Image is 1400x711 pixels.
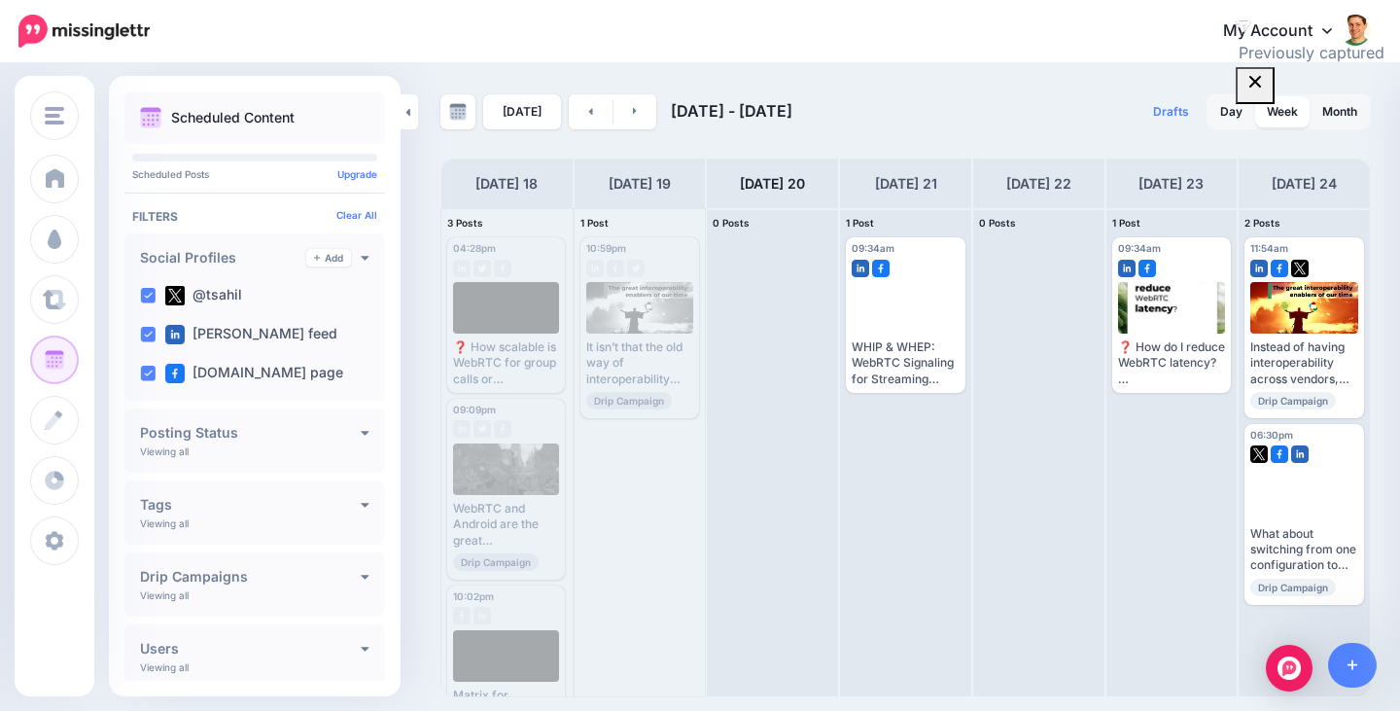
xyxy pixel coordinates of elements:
[979,217,1016,229] span: 0 Posts
[140,589,189,601] p: Viewing all
[1118,260,1136,277] img: linkedin-square.png
[140,570,361,584] h4: Drip Campaigns
[875,172,937,196] h4: [DATE] 21
[453,242,496,254] span: 04:28pm
[627,260,645,277] img: twitter-grey-square.png
[453,553,539,571] span: Drip Campaign
[140,661,189,673] p: Viewing all
[475,172,538,196] h4: [DATE] 18
[494,420,511,438] img: facebook-grey-square.png
[165,364,185,383] img: facebook-square.png
[1006,172,1071,196] h4: [DATE] 22
[1291,260,1309,277] img: twitter-square.png
[1250,260,1268,277] img: linkedin-square.png
[453,260,471,277] img: linkedin-grey-square.png
[132,209,377,224] h4: Filters
[165,325,337,344] label: [PERSON_NAME] feed
[1204,8,1371,55] a: My Account
[1250,429,1293,441] span: 06:30pm
[447,217,483,229] span: 3 Posts
[1271,260,1288,277] img: facebook-square.png
[586,392,672,409] span: Drip Campaign
[852,242,894,254] span: 09:34am
[140,107,161,128] img: calendar.png
[453,404,496,415] span: 09:09pm
[1244,217,1280,229] span: 2 Posts
[1250,339,1358,387] div: Instead of having interoperability across vendors, what WebRTC enables us to do is to offer inter...
[580,217,609,229] span: 1 Post
[1311,96,1369,127] a: Month
[45,107,64,124] img: menu.png
[483,94,561,129] a: [DATE]
[337,168,377,180] a: Upgrade
[453,590,494,602] span: 10:02pm
[306,249,351,267] a: Add
[165,364,343,383] label: [DOMAIN_NAME] page
[140,426,361,440] h4: Posting Status
[1208,96,1254,127] a: Day
[846,217,874,229] span: 1 Post
[740,172,805,196] h4: [DATE] 20
[132,169,377,179] p: Scheduled Posts
[1250,445,1268,463] img: twitter-square.png
[1118,339,1226,387] div: ❓ How do I reduce WebRTC latency? 📫 You put your servers as close as possible to your users 📪 Sig...
[1250,242,1288,254] span: 11:54am
[609,172,671,196] h4: [DATE] 19
[1291,445,1309,463] img: linkedin-square.png
[171,111,295,124] p: Scheduled Content
[140,498,361,512] h4: Tags
[140,517,189,529] p: Viewing all
[1250,526,1358,574] div: What about switching from one configuration to another – can you smoothly turn on and off the var...
[140,642,361,656] h4: Users
[852,260,869,277] img: linkedin-square.png
[473,420,491,438] img: twitter-grey-square.png
[18,15,150,48] img: Missinglettr
[140,445,189,457] p: Viewing all
[494,260,511,277] img: facebook-grey-square.png
[852,339,960,387] div: WHIP & WHEP: WebRTC Signaling for Streaming WHIP and WHEP are purpose-built for WebRTC - simple, ...
[449,103,467,121] img: calendar-grey-darker.png
[473,260,491,277] img: twitter-grey-square.png
[453,607,471,624] img: facebook-grey-square.png
[1250,392,1336,409] span: Drip Campaign
[1141,94,1201,129] a: Drafts
[165,325,185,344] img: linkedin-square.png
[453,420,471,438] img: linkedin-grey-square.png
[1255,96,1310,127] a: Week
[1153,106,1189,118] span: Drafts
[140,251,306,265] h4: Social Profiles
[453,501,559,549] div: WebRTC and Android are the great interoperability enablers of our time ▸ [URL][DOMAIN_NAME]
[713,217,750,229] span: 0 Posts
[1271,445,1288,463] img: facebook-square.png
[1266,645,1312,692] div: Open Intercom Messenger
[671,101,792,121] span: [DATE] - [DATE]
[453,339,559,387] div: ❓ How scalable is WebRTC for group calls or broadcasting? 👻 Ignore the FUD 🧩 WebRTC is highly sca...
[1118,242,1161,254] span: 09:34am
[586,242,626,254] span: 10:59pm
[586,260,604,277] img: linkedin-grey-square.png
[473,607,491,624] img: linkedin-grey-square.png
[165,286,185,305] img: twitter-square.png
[1138,260,1156,277] img: facebook-square.png
[1138,172,1204,196] h4: [DATE] 23
[336,209,377,221] a: Clear All
[1112,217,1140,229] span: 1 Post
[1272,172,1337,196] h4: [DATE] 24
[1250,579,1336,596] span: Drip Campaign
[165,286,242,305] label: @tsahil
[586,339,694,387] div: It isn’t that the old way of interoperability based on standard protocols isn’t relevant [DATE]. ...
[872,260,890,277] img: facebook-square.png
[607,260,624,277] img: facebook-grey-square.png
